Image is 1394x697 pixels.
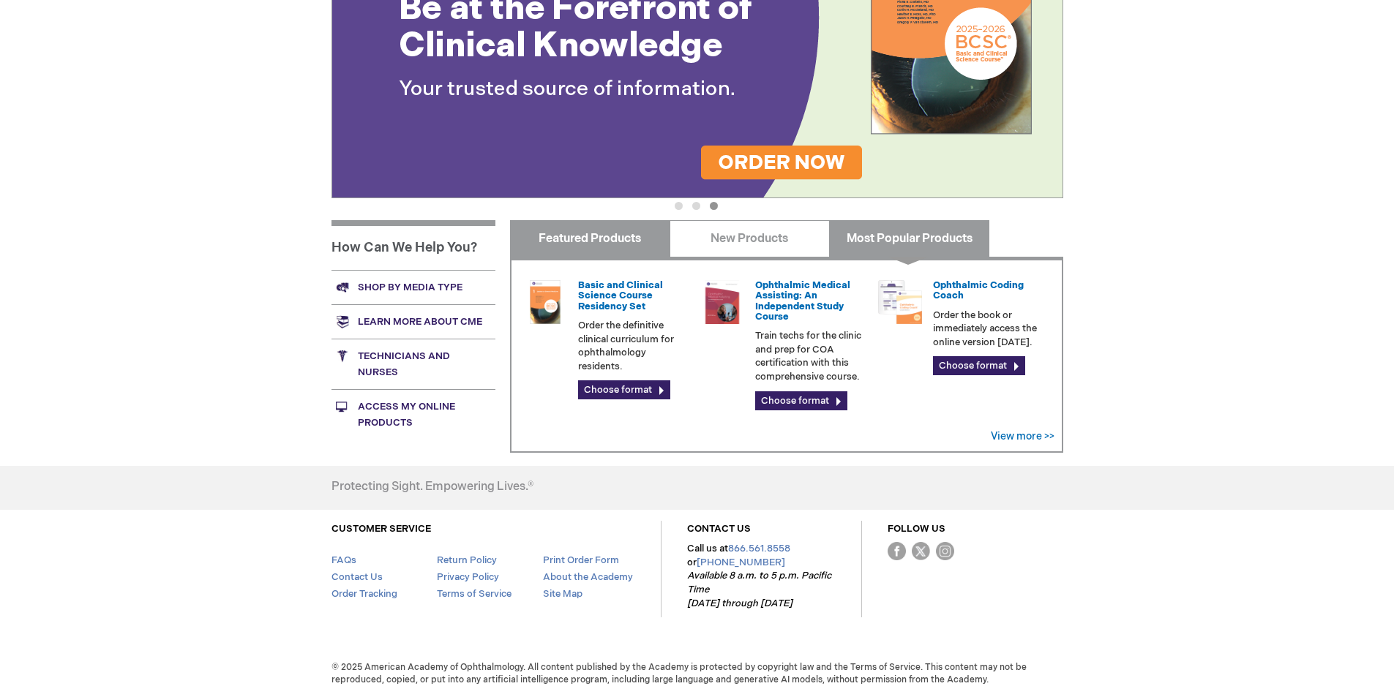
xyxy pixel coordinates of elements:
a: Terms of Service [437,588,511,600]
a: Technicians and nurses [331,339,495,389]
a: Site Map [543,588,582,600]
a: Learn more about CME [331,304,495,339]
a: Print Order Form [543,554,619,566]
button: 2 of 3 [692,202,700,210]
a: Choose format [933,356,1025,375]
a: Shop by media type [331,270,495,304]
button: 1 of 3 [675,202,683,210]
a: Basic and Clinical Science Course Residency Set [578,279,663,312]
a: FAQs [331,554,356,566]
p: Order the definitive clinical curriculum for ophthalmology residents. [578,319,689,373]
a: View more >> [991,430,1054,442]
a: CONTACT US [687,523,751,535]
a: Choose format [578,380,670,399]
p: Call us at or [687,542,836,610]
a: Privacy Policy [437,571,499,583]
span: © 2025 American Academy of Ophthalmology. All content published by the Academy is protected by co... [321,661,1074,686]
h4: Protecting Sight. Empowering Lives.® [331,481,533,494]
a: Ophthalmic Medical Assisting: An Independent Study Course [755,279,850,323]
a: Most Popular Products [829,220,989,257]
img: Twitter [912,542,930,560]
a: New Products [670,220,830,257]
img: 0219007u_51.png [700,280,744,324]
a: Return Policy [437,554,497,566]
img: codngu_60.png [878,280,922,324]
a: Contact Us [331,571,383,583]
a: Order Tracking [331,588,397,600]
h1: How Can We Help You? [331,220,495,270]
a: [PHONE_NUMBER] [697,557,785,568]
button: 3 of 3 [710,202,718,210]
a: Choose format [755,391,847,410]
img: 02850963u_47.png [523,280,567,324]
img: Facebook [888,542,906,560]
a: Access My Online Products [331,389,495,440]
a: CUSTOMER SERVICE [331,523,431,535]
p: Order the book or immediately access the online version [DATE]. [933,309,1044,350]
p: Train techs for the clinic and prep for COA certification with this comprehensive course. [755,329,866,383]
img: instagram [936,542,954,560]
a: Ophthalmic Coding Coach [933,279,1024,301]
em: Available 8 a.m. to 5 p.m. Pacific Time [DATE] through [DATE] [687,570,831,609]
a: Featured Products [510,220,670,257]
a: 866.561.8558 [728,543,790,554]
a: About the Academy [543,571,633,583]
a: FOLLOW US [888,523,945,535]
